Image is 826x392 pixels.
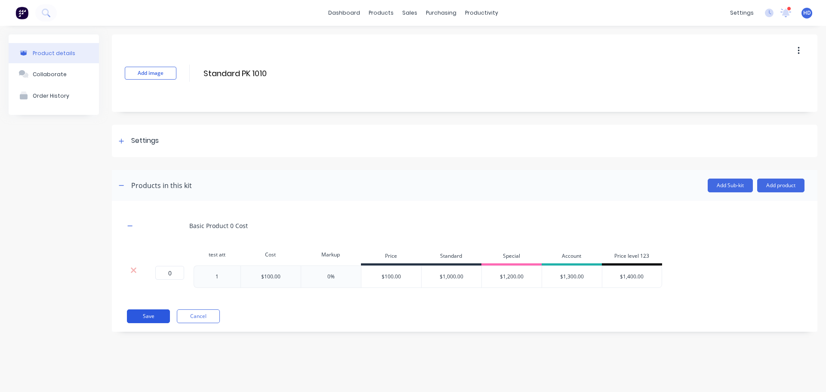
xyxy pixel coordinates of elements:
div: $1,000.00 [422,266,481,287]
div: $100.00 [261,273,280,281]
div: Price level 123 [602,248,662,265]
button: Product details [9,43,99,63]
input: ? [155,266,184,280]
div: products [364,6,398,19]
div: Products in this kit [131,180,192,191]
div: Markup [301,246,361,263]
button: Add Sub-kit [708,179,753,192]
div: $1,400.00 [602,266,662,287]
div: Account [542,248,602,265]
div: 0% [327,273,335,281]
div: Special [481,248,542,265]
div: Cost [240,246,301,263]
button: Cancel [177,309,220,323]
div: settings [726,6,758,19]
button: Add image [125,67,176,80]
button: Add product [757,179,804,192]
div: Standard [421,248,481,265]
div: sales [398,6,422,19]
button: Collaborate [9,63,99,85]
div: Basic Product 0 Cost [189,221,248,230]
div: $100.00 [361,266,422,287]
div: Order History [33,93,69,99]
div: test att [194,246,240,263]
div: $1,200.00 [482,266,542,287]
div: productivity [461,6,502,19]
button: Order History [9,85,99,106]
img: Factory [15,6,28,19]
span: HD [803,9,811,17]
div: $1,300.00 [542,266,602,287]
button: Save [127,309,170,323]
div: Product details [33,50,75,56]
div: purchasing [422,6,461,19]
div: 1 [196,271,239,282]
input: Enter kit name [203,67,355,80]
div: Settings [131,136,159,146]
a: dashboard [324,6,364,19]
div: Price [361,248,421,265]
div: Collaborate [33,71,67,77]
